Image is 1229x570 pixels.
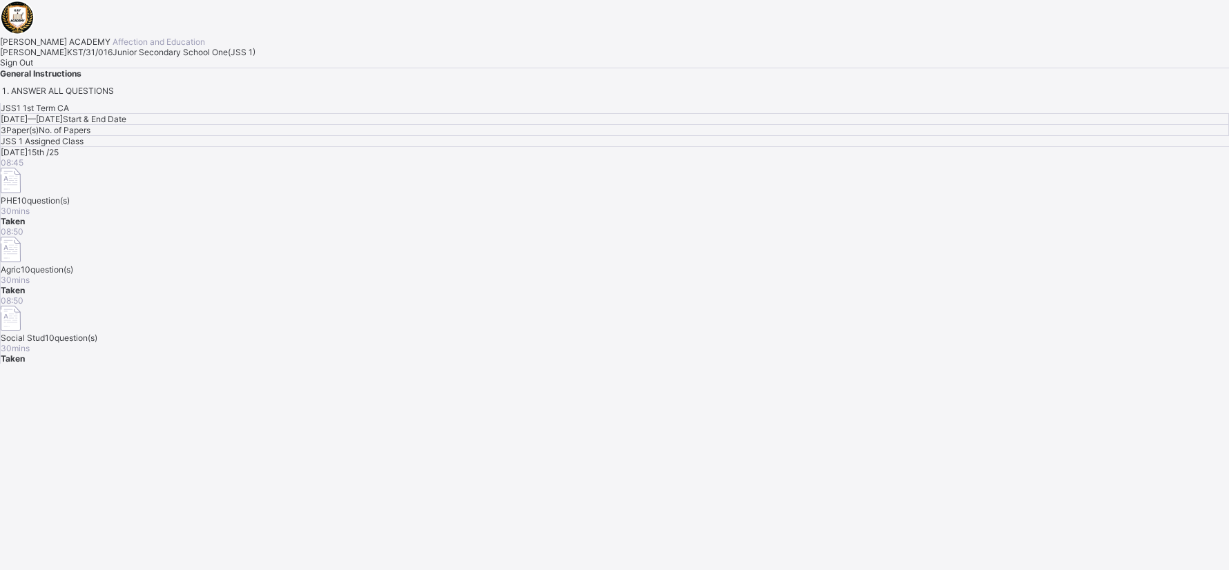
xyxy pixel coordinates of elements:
span: 08:50 [1,226,23,237]
span: [DATE] — [DATE] [1,114,63,124]
span: 3 Paper(s) [1,125,39,135]
span: Taken [1,216,25,226]
span: Assigned Class [25,136,84,146]
span: [DATE] 15th /25 [1,147,59,157]
span: ANSWER ALL QUESTIONS [11,86,114,96]
span: 10 question(s) [17,195,70,206]
span: Taken [1,353,25,364]
span: 30 mins [1,343,30,353]
span: KST/31/016 [67,47,113,57]
span: JSS1 1st Term CA [1,103,69,113]
span: Junior Secondary School One ( JSS 1 ) [113,47,255,57]
span: Taken [1,285,25,295]
span: JSS 1 [1,136,25,146]
span: Social Stud [1,333,45,343]
span: Start & End Date [63,114,126,124]
span: Agric [1,264,21,275]
span: 08:45 [1,157,23,168]
span: 08:50 [1,295,23,306]
span: Affection and Education [110,37,205,47]
img: take_paper.cd97e1aca70de81545fe8e300f84619e.svg [1,168,21,193]
span: No. of Papers [39,125,90,135]
span: 30 mins [1,206,30,216]
span: 30 mins [1,275,30,285]
span: 10 question(s) [45,333,97,343]
img: take_paper.cd97e1aca70de81545fe8e300f84619e.svg [1,237,21,262]
span: PHE [1,195,17,206]
img: take_paper.cd97e1aca70de81545fe8e300f84619e.svg [1,306,21,331]
span: 10 question(s) [21,264,73,275]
